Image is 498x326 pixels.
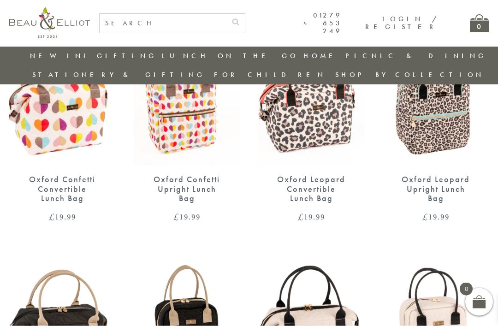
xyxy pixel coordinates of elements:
[335,70,484,79] a: Shop by collection
[9,7,90,38] img: logo
[460,283,473,296] span: 0
[470,14,489,32] a: 0
[422,211,428,222] span: £
[345,51,486,60] a: Picnic & Dining
[383,29,489,221] a: Oxford Leopard Upright Lunch Bag £19.99
[49,211,76,222] bdi: 19.99
[304,12,342,36] a: 01279 653 249
[399,175,473,203] div: Oxford Leopard Upright Lunch Bag
[30,51,92,60] a: New in!
[258,29,364,221] a: Oxford Leopard Convertible Lunch Bag £19.99
[214,70,326,79] a: For Children
[32,70,205,79] a: Stationery & Gifting
[274,175,348,203] div: Oxford Leopard Convertible Lunch Bag
[303,51,340,60] a: Home
[100,14,226,33] input: SEARCH
[134,29,240,221] a: Oxford Confetti Upright Lunch Bag £19.99
[25,175,99,203] div: Oxford Confetti Convertible Lunch Bag
[365,14,438,31] a: Login / Register
[422,211,450,222] bdi: 19.99
[298,211,325,222] bdi: 19.99
[49,211,55,222] span: £
[9,29,115,221] a: Oxford Confetti Convertible Lunch Bag £19.99
[97,51,157,60] a: Gifting
[162,51,298,60] a: Lunch On The Go
[173,211,179,222] span: £
[298,211,304,222] span: £
[173,211,201,222] bdi: 19.99
[150,175,224,203] div: Oxford Confetti Upright Lunch Bag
